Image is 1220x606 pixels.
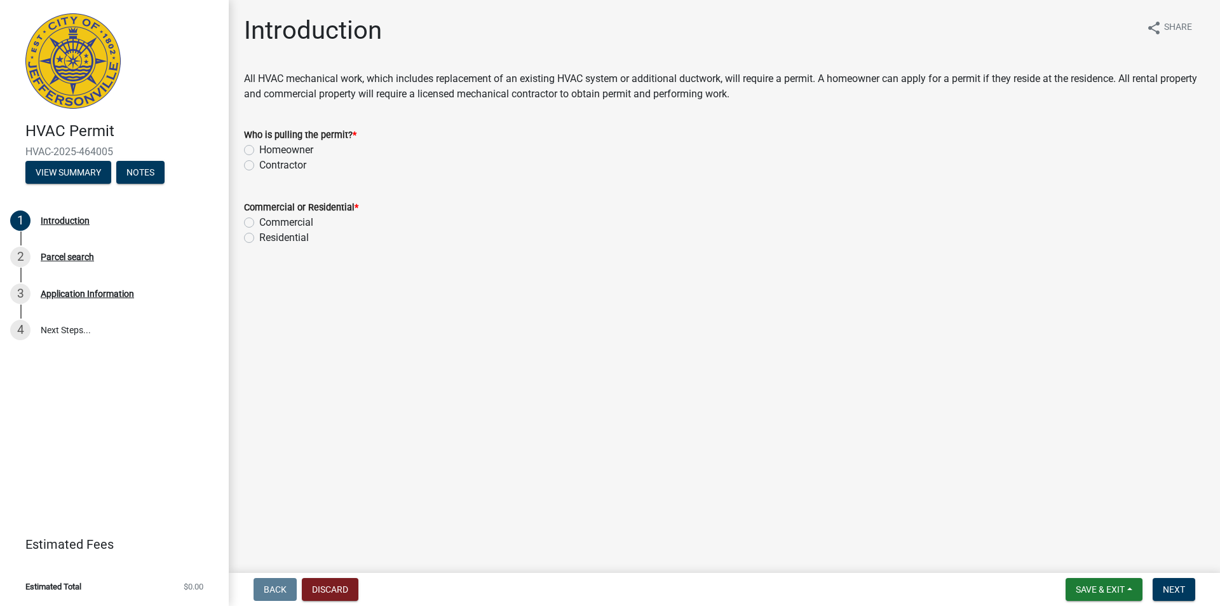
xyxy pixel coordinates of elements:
[1136,15,1202,40] button: shareShare
[259,158,306,173] label: Contractor
[259,142,313,158] label: Homeowner
[25,161,111,184] button: View Summary
[41,289,134,298] div: Application Information
[25,168,111,178] wm-modal-confirm: Summary
[116,161,165,184] button: Notes
[184,582,203,591] span: $0.00
[25,122,219,141] h4: HVAC Permit
[1163,584,1185,595] span: Next
[259,215,313,230] label: Commercial
[1146,20,1162,36] i: share
[116,168,165,178] wm-modal-confirm: Notes
[25,582,81,591] span: Estimated Total
[10,247,30,267] div: 2
[1066,578,1142,601] button: Save & Exit
[41,216,90,225] div: Introduction
[10,210,30,231] div: 1
[10,284,30,304] div: 3
[244,203,358,212] label: Commercial or Residential
[244,71,1205,102] p: All HVAC mechanical work, which includes replacement of an existing HVAC system or additional duc...
[1076,584,1125,595] span: Save & Exit
[254,578,297,601] button: Back
[264,584,287,595] span: Back
[244,131,356,140] label: Who is pulling the permit?
[1164,20,1192,36] span: Share
[25,146,203,158] span: HVAC-2025-464005
[25,13,121,109] img: City of Jeffersonville, Indiana
[259,230,309,245] label: Residential
[302,578,358,601] button: Discard
[1153,578,1195,601] button: Next
[41,252,94,261] div: Parcel search
[10,532,208,557] a: Estimated Fees
[244,15,382,46] h1: Introduction
[10,320,30,340] div: 4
